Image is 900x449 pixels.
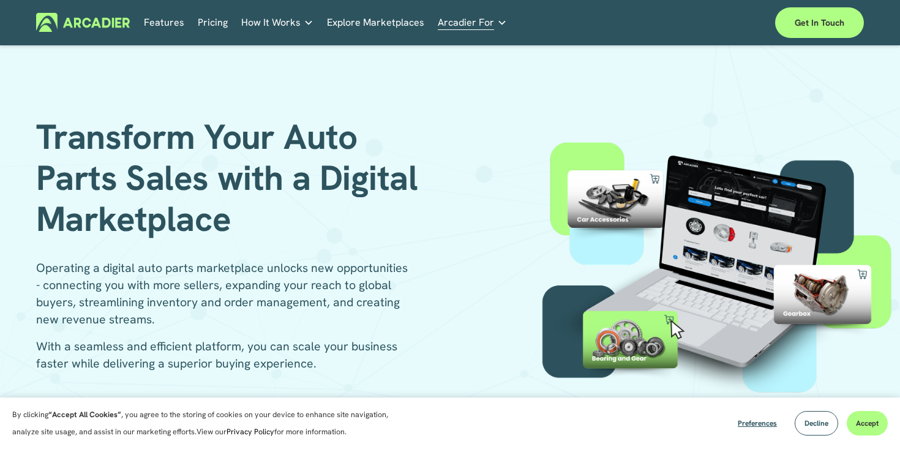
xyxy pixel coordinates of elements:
[729,411,786,436] button: Preferences
[856,418,879,428] span: Accept
[36,338,411,372] p: With a seamless and efficient platform, you can scale your business faster while delivering a sup...
[438,14,494,31] span: Arcadier For
[775,7,864,38] a: Get in touch
[438,13,507,32] a: folder dropdown
[36,13,130,32] img: Arcadier
[48,410,121,420] strong: “Accept All Cookies”
[795,411,838,436] button: Decline
[241,13,313,32] a: folder dropdown
[738,418,777,428] span: Preferences
[804,418,828,428] span: Decline
[12,406,410,440] p: By clicking , you agree to the storing of cookies on your device to enhance site navigation, anal...
[241,14,301,31] span: How It Works
[198,13,228,32] a: Pricing
[327,13,424,32] a: Explore Marketplaces
[227,427,274,437] a: Privacy Policy
[36,116,446,239] h1: Transform Your Auto Parts Sales with a Digital Marketplace
[847,411,888,436] button: Accept
[144,13,184,32] a: Features
[36,259,411,328] p: Operating a digital auto parts marketplace unlocks new opportunities - connecting you with more s...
